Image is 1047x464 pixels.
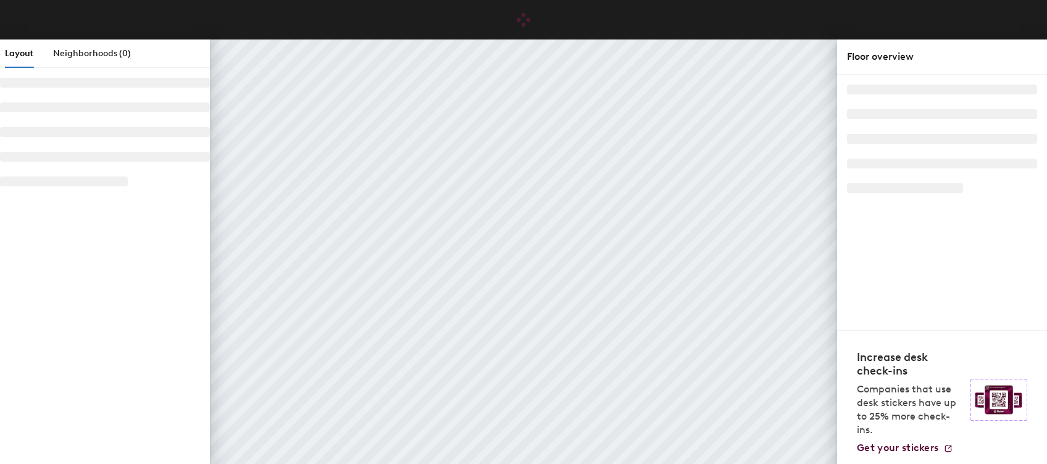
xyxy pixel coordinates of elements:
[53,48,131,59] span: Neighborhoods (0)
[5,48,33,59] span: Layout
[857,442,953,454] a: Get your stickers
[857,442,938,454] span: Get your stickers
[857,383,963,437] p: Companies that use desk stickers have up to 25% more check-ins.
[970,379,1027,421] img: Sticker logo
[857,350,963,378] h4: Increase desk check-ins
[847,49,1037,64] div: Floor overview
